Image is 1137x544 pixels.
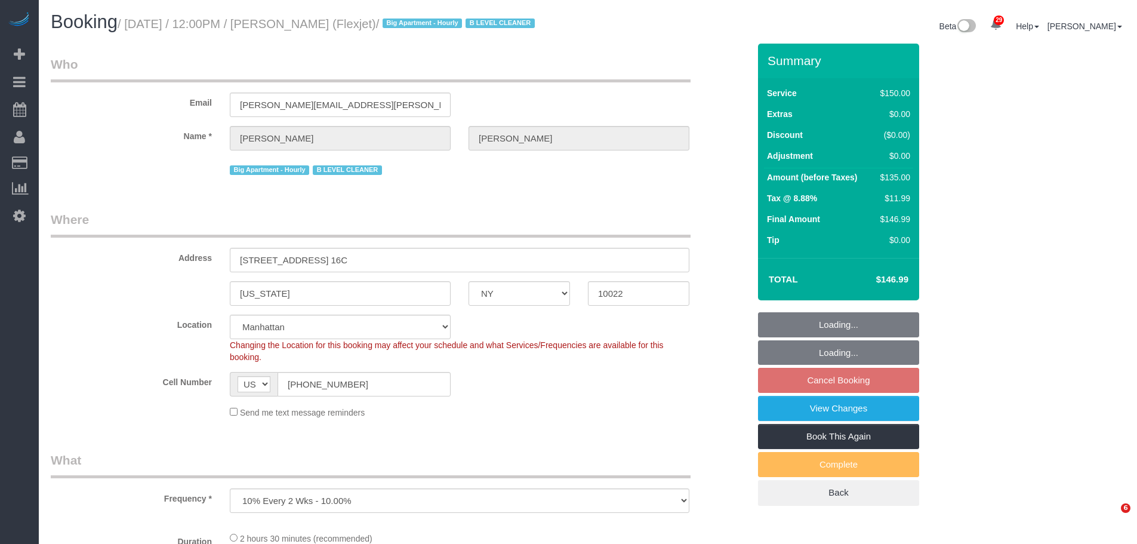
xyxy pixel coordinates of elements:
[767,234,779,246] label: Tip
[767,108,793,120] label: Extras
[939,21,976,31] a: Beta
[758,424,919,449] a: Book This Again
[767,129,803,141] label: Discount
[42,315,221,331] label: Location
[383,19,462,28] span: Big Apartment - Hourly
[1016,21,1039,31] a: Help
[313,165,382,175] span: B LEVEL CLEANER
[767,171,857,183] label: Amount (before Taxes)
[230,165,309,175] span: Big Apartment - Hourly
[42,93,221,109] label: Email
[118,17,538,30] small: / [DATE] / 12:00PM / [PERSON_NAME] (Flexjet)
[876,129,910,141] div: ($0.00)
[240,534,372,543] span: 2 hours 30 minutes (recommended)
[51,211,691,238] legend: Where
[994,16,1004,25] span: 29
[278,372,451,397] input: Cell Number
[376,17,538,30] span: /
[51,11,118,32] span: Booking
[51,451,691,478] legend: What
[767,192,817,204] label: Tax @ 8.88%
[51,56,691,82] legend: Who
[876,213,910,225] div: $146.99
[767,87,797,99] label: Service
[7,12,31,29] img: Automaid Logo
[230,93,451,117] input: Email
[876,192,910,204] div: $11.99
[984,12,1007,38] a: 29
[769,274,798,284] strong: Total
[230,340,664,362] span: Changing the Location for this booking may affect your schedule and what Services/Frequencies are...
[469,126,689,150] input: Last Name
[588,281,689,306] input: Zip Code
[876,87,910,99] div: $150.00
[956,19,976,35] img: New interface
[230,126,451,150] input: First Name
[1096,503,1125,532] iframe: Intercom live chat
[876,234,910,246] div: $0.00
[42,488,221,505] label: Frequency *
[758,396,919,421] a: View Changes
[768,54,913,67] h3: Summary
[840,275,908,285] h4: $146.99
[767,213,820,225] label: Final Amount
[42,372,221,388] label: Cell Number
[42,248,221,264] label: Address
[1047,21,1122,31] a: [PERSON_NAME]
[876,171,910,183] div: $135.00
[1121,503,1130,513] span: 6
[42,126,221,142] label: Name *
[767,150,813,162] label: Adjustment
[240,408,365,417] span: Send me text message reminders
[230,281,451,306] input: City
[758,480,919,505] a: Back
[466,19,535,28] span: B LEVEL CLEANER
[876,108,910,120] div: $0.00
[876,150,910,162] div: $0.00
